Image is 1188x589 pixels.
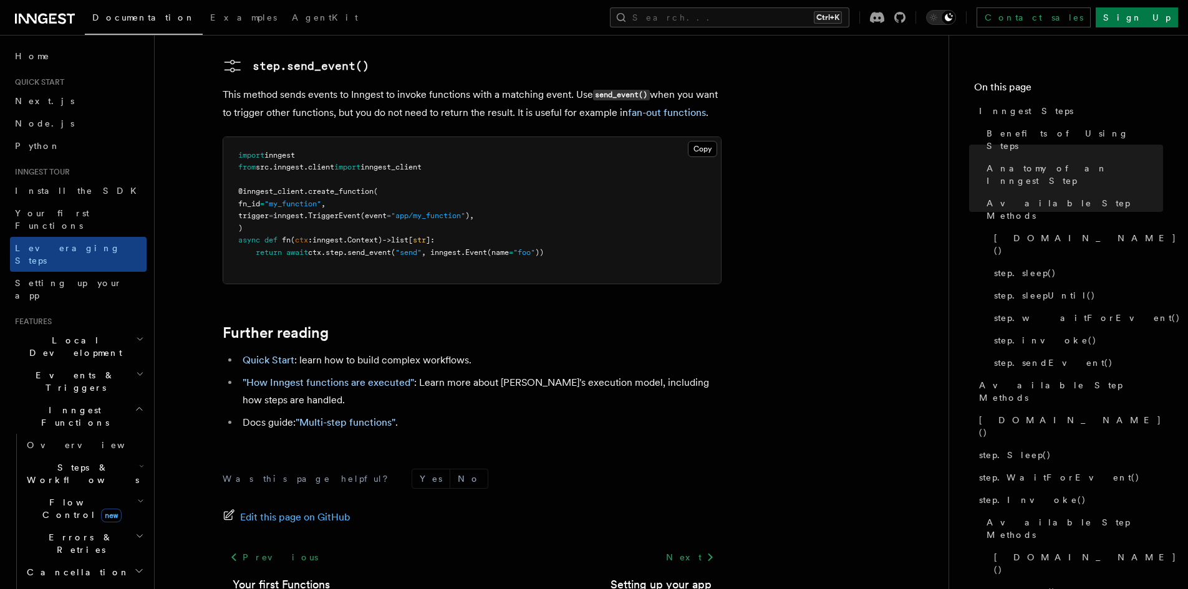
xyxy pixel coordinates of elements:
[223,509,350,526] a: Edit this page on GitHub
[27,440,155,450] span: Overview
[989,262,1163,284] a: step.sleep()
[994,334,1097,347] span: step.invoke()
[979,494,1086,506] span: step.Invoke()
[296,416,395,428] a: "Multi-step functions"
[391,236,408,244] span: list
[264,236,278,244] span: def
[210,12,277,22] span: Examples
[974,100,1163,122] a: Inngest Steps
[304,187,308,196] span: .
[308,236,312,244] span: :
[238,211,269,220] span: trigger
[979,414,1163,439] span: [DOMAIN_NAME]()
[535,248,544,257] span: ))
[321,248,326,257] span: .
[223,324,329,342] a: Further reading
[974,489,1163,511] a: step.Invoke()
[256,248,282,257] span: return
[814,11,842,24] kbd: Ctrl+K
[994,232,1177,257] span: [DOMAIN_NAME]()
[391,248,395,257] span: (
[291,236,295,244] span: (
[308,163,334,171] span: client
[989,546,1163,581] a: [DOMAIN_NAME]()
[22,566,130,578] span: Cancellation
[989,227,1163,262] a: [DOMAIN_NAME]()
[223,472,397,485] p: Was this page helpful?
[610,7,849,27] button: Search...Ctrl+K
[10,135,147,157] a: Python
[22,491,147,526] button: Flow Controlnew
[243,376,414,388] a: "How Inngest functions are executed"
[408,236,413,244] span: [
[974,466,1163,489] a: step.WaitForEvent()
[430,236,435,244] span: :
[1096,7,1178,27] a: Sign Up
[15,96,74,106] span: Next.js
[243,354,294,366] a: Quick Start
[987,162,1163,187] span: Anatomy of an Inngest Step
[509,248,513,257] span: =
[465,211,474,220] span: ),
[282,236,291,244] span: fn
[238,236,260,244] span: async
[223,546,326,568] a: Previous
[92,12,195,22] span: Documentation
[15,141,60,151] span: Python
[10,202,147,237] a: Your first Functions
[238,163,256,171] span: from
[974,444,1163,466] a: step.Sleep()
[295,236,308,244] span: ctx
[974,80,1163,100] h4: On this page
[85,4,203,35] a: Documentation
[413,236,426,244] span: str
[286,248,308,257] span: await
[308,211,360,220] span: TriggerEvent
[10,369,136,394] span: Events & Triggers
[10,90,147,112] a: Next.js
[239,414,722,431] li: Docs guide: .
[987,197,1163,222] span: Available Step Methods
[10,112,147,135] a: Node.js
[422,248,465,257] span: , inngest.
[22,531,135,556] span: Errors & Retries
[343,248,347,257] span: .
[10,334,136,359] span: Local Development
[10,364,147,399] button: Events & Triggers
[15,50,50,62] span: Home
[256,163,269,171] span: src
[15,186,144,196] span: Install the SDK
[292,12,358,22] span: AgentKit
[387,211,391,220] span: =
[334,163,360,171] span: import
[269,163,273,171] span: .
[240,509,350,526] span: Edit this page on GitHub
[253,57,369,75] pre: step.send_event()
[312,236,343,244] span: inngest
[465,248,487,257] span: Event
[347,236,382,244] span: Context)
[982,511,1163,546] a: Available Step Methods
[426,236,430,244] span: ]
[10,180,147,202] a: Install the SDK
[22,526,147,561] button: Errors & Retries
[238,224,243,232] span: )
[513,248,535,257] span: "foo"
[15,243,120,266] span: Leveraging Steps
[360,211,387,220] span: (event
[15,118,74,128] span: Node.js
[223,86,722,122] p: This method sends events to Inngest to invoke functions with a matching event. Use when you want ...
[273,211,308,220] span: inngest.
[391,211,465,220] span: "app/my_function"
[269,211,273,220] span: =
[450,469,488,488] button: No
[304,163,308,171] span: .
[974,374,1163,409] a: Available Step Methods
[628,107,706,118] a: fan-out functions
[10,167,70,177] span: Inngest tour
[10,77,64,87] span: Quick start
[989,352,1163,374] a: step.sendEvent()
[22,461,139,486] span: Steps & Workflows
[989,329,1163,352] a: step.invoke()
[382,236,391,244] span: ->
